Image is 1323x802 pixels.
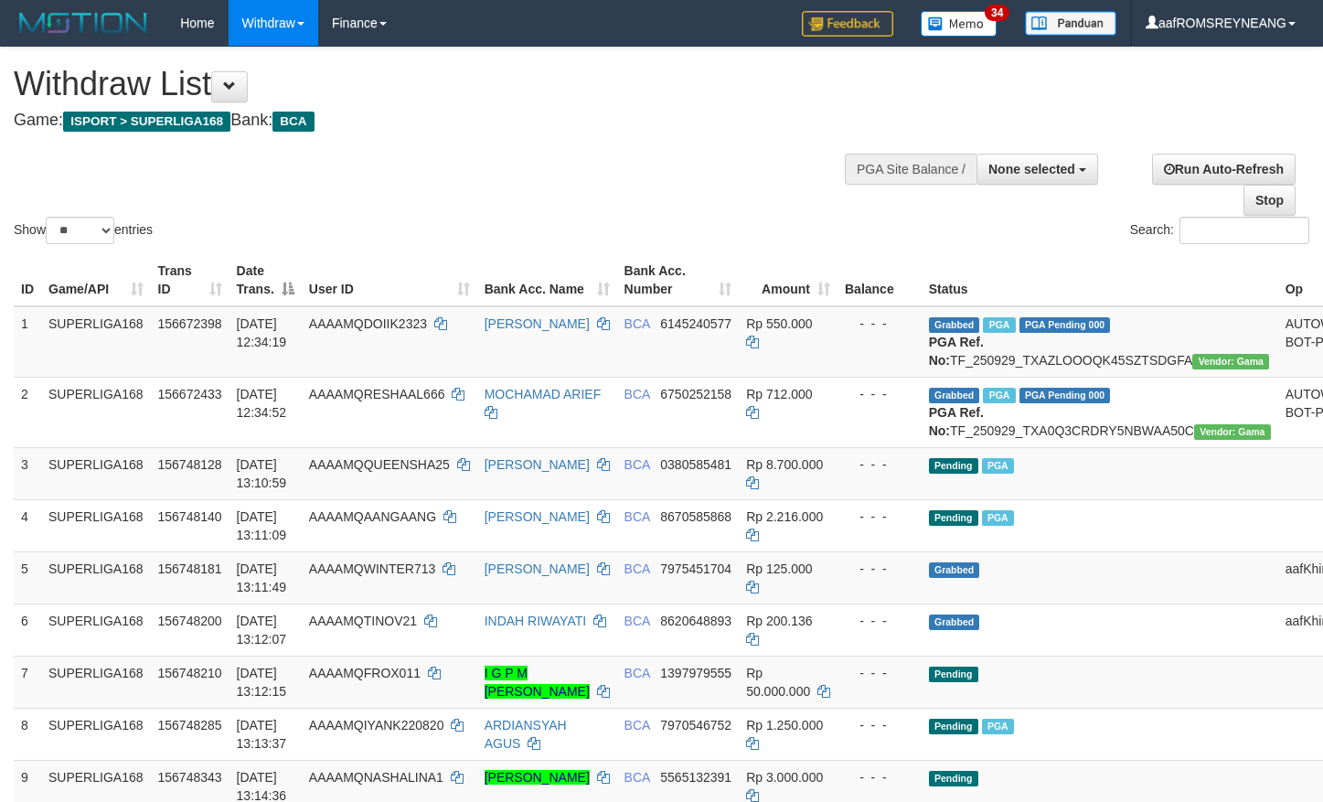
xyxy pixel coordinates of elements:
[929,317,980,333] span: Grabbed
[660,509,731,524] span: Copy 8670585868 to clipboard
[660,316,731,331] span: Copy 6145240577 to clipboard
[976,154,1098,185] button: None selected
[14,9,153,37] img: MOTION_logo.png
[624,457,650,472] span: BCA
[660,614,731,628] span: Copy 8620648893 to clipboard
[485,509,590,524] a: [PERSON_NAME]
[302,254,477,306] th: User ID: activate to sort column ascending
[746,718,823,732] span: Rp 1.250.000
[151,254,229,306] th: Trans ID: activate to sort column ascending
[845,455,914,474] div: - - -
[922,377,1278,447] td: TF_250929_TXA0Q3CRDRY5NBWAA50C
[929,667,978,682] span: Pending
[845,716,914,734] div: - - -
[14,499,41,551] td: 4
[14,112,864,130] h4: Game: Bank:
[309,509,436,524] span: AAAAMQAANGAANG
[982,458,1014,474] span: Marked by aafsoycanthlai
[746,614,812,628] span: Rp 200.136
[309,561,435,576] span: AAAAMQWINTER713
[845,154,976,185] div: PGA Site Balance /
[1243,185,1296,216] a: Stop
[660,387,731,401] span: Copy 6750252158 to clipboard
[929,771,978,786] span: Pending
[309,387,445,401] span: AAAAMQRESHAAL666
[309,457,450,472] span: AAAAMQQUEENSHA25
[624,718,650,732] span: BCA
[982,510,1014,526] span: Marked by aafsoycanthlai
[237,561,287,594] span: [DATE] 13:11:49
[41,708,151,760] td: SUPERLIGA168
[624,561,650,576] span: BCA
[929,615,980,630] span: Grabbed
[41,499,151,551] td: SUPERLIGA168
[14,217,153,244] label: Show entries
[624,666,650,680] span: BCA
[922,306,1278,378] td: TF_250929_TXAZLOOOQK45SZTSDGFA
[477,254,617,306] th: Bank Acc. Name: activate to sort column ascending
[1194,424,1271,440] span: Vendor URL: https://trx31.1velocity.biz
[929,719,978,734] span: Pending
[41,604,151,656] td: SUPERLIGA168
[237,509,287,542] span: [DATE] 13:11:09
[158,457,222,472] span: 156748128
[845,385,914,403] div: - - -
[746,561,812,576] span: Rp 125.000
[309,666,421,680] span: AAAAMQFROX011
[158,316,222,331] span: 156672398
[1025,11,1116,36] img: panduan.png
[14,708,41,760] td: 8
[1179,217,1309,244] input: Search:
[929,510,978,526] span: Pending
[929,335,984,368] b: PGA Ref. No:
[929,405,984,438] b: PGA Ref. No:
[309,770,443,785] span: AAAAMQNASHALINA1
[63,112,230,132] span: ISPORT > SUPERLIGA168
[746,666,810,699] span: Rp 50.000.000
[158,561,222,576] span: 156748181
[921,11,998,37] img: Button%20Memo.svg
[660,770,731,785] span: Copy 5565132391 to clipboard
[845,612,914,630] div: - - -
[485,614,586,628] a: INDAH RIWAYATI
[746,457,823,472] span: Rp 8.700.000
[309,316,427,331] span: AAAAMQDOIIK2323
[982,719,1014,734] span: Marked by aafsoycanthlai
[485,561,590,576] a: [PERSON_NAME]
[746,387,812,401] span: Rp 712.000
[14,254,41,306] th: ID
[14,306,41,378] td: 1
[158,666,222,680] span: 156748210
[624,316,650,331] span: BCA
[14,447,41,499] td: 3
[624,614,650,628] span: BCA
[845,315,914,333] div: - - -
[660,457,731,472] span: Copy 0380585481 to clipboard
[929,562,980,578] span: Grabbed
[802,11,893,37] img: Feedback.jpg
[158,509,222,524] span: 156748140
[485,666,590,699] a: I G P M [PERSON_NAME]
[41,377,151,447] td: SUPERLIGA168
[485,387,602,401] a: MOCHAMAD ARIEF
[845,664,914,682] div: - - -
[845,768,914,786] div: - - -
[746,316,812,331] span: Rp 550.000
[309,614,417,628] span: AAAAMQTINOV21
[158,718,222,732] span: 156748285
[660,718,731,732] span: Copy 7970546752 to clipboard
[485,770,590,785] a: [PERSON_NAME]
[46,217,114,244] select: Showentries
[838,254,922,306] th: Balance
[14,551,41,604] td: 5
[485,718,567,751] a: ARDIANSYAH AGUS
[14,656,41,708] td: 7
[41,447,151,499] td: SUPERLIGA168
[845,560,914,578] div: - - -
[1192,354,1269,369] span: Vendor URL: https://trx31.1velocity.biz
[983,317,1015,333] span: Marked by aafsoycanthlai
[41,551,151,604] td: SUPERLIGA168
[41,306,151,378] td: SUPERLIGA168
[660,561,731,576] span: Copy 7975451704 to clipboard
[272,112,314,132] span: BCA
